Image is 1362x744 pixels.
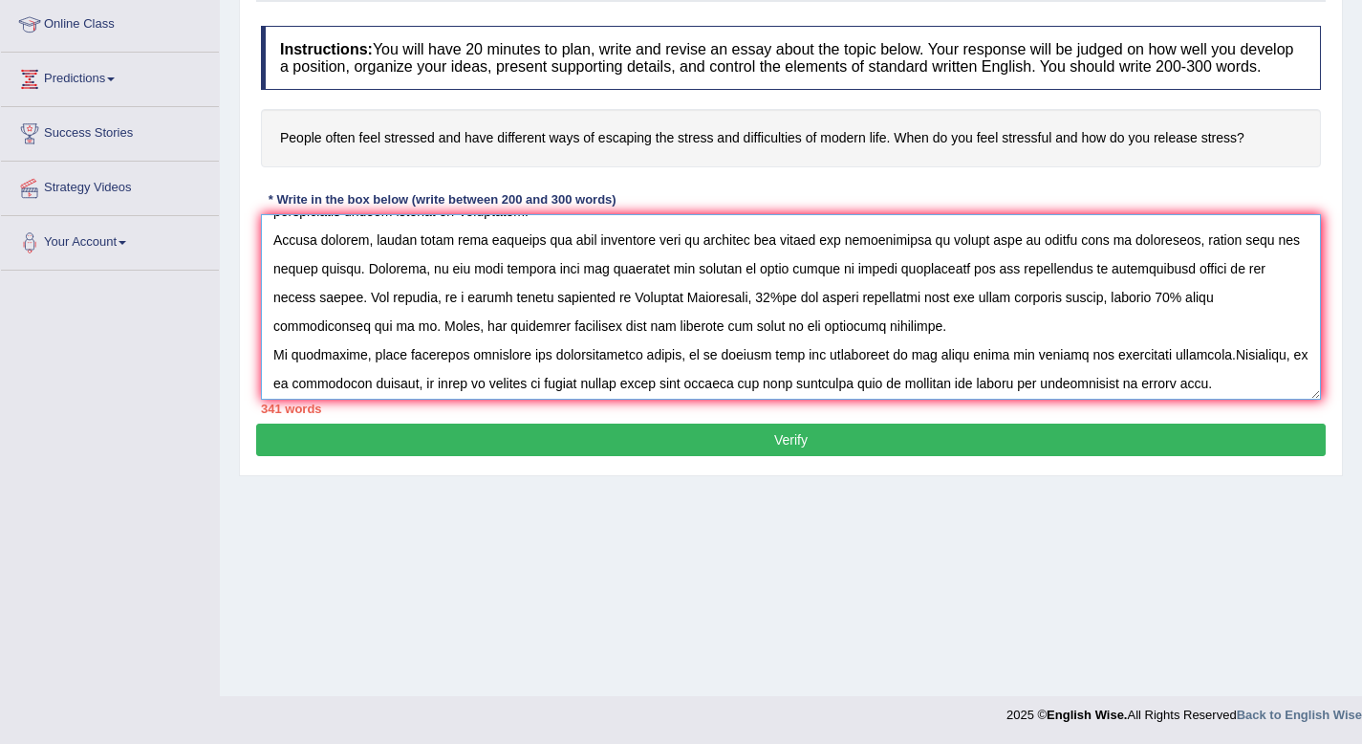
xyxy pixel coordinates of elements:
[261,109,1321,167] h4: People often feel stressed and have different ways of escaping the stress and difficulties of mod...
[1006,696,1362,724] div: 2025 © All Rights Reserved
[280,41,373,57] b: Instructions:
[1,162,219,209] a: Strategy Videos
[1,107,219,155] a: Success Stories
[261,26,1321,90] h4: You will have 20 minutes to plan, write and revise an essay about the topic below. Your response ...
[261,191,623,209] div: * Write in the box below (write between 200 and 300 words)
[261,400,1321,418] div: 341 words
[1,53,219,100] a: Predictions
[256,424,1326,456] button: Verify
[1237,708,1362,722] a: Back to English Wise
[1,216,219,264] a: Your Account
[1047,708,1127,722] strong: English Wise.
